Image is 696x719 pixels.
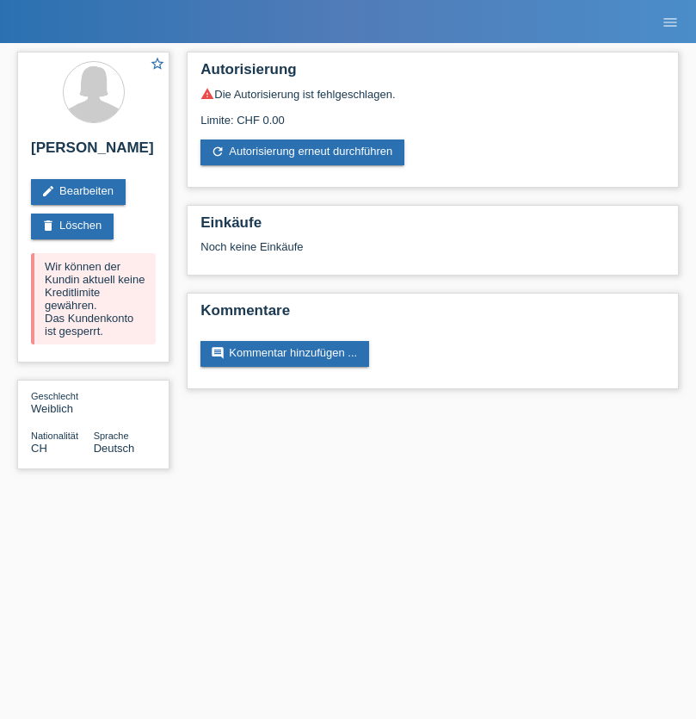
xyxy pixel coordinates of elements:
i: delete [41,219,55,232]
div: Noch keine Einkäufe [200,240,665,266]
h2: Autorisierung [200,61,665,87]
h2: [PERSON_NAME] [31,139,156,165]
a: refreshAutorisierung erneut durchführen [200,139,404,165]
a: editBearbeiten [31,179,126,205]
span: Sprache [94,431,129,441]
span: Schweiz [31,442,47,455]
h2: Kommentare [200,302,665,328]
i: warning [200,87,214,101]
h2: Einkäufe [200,214,665,240]
span: Geschlecht [31,391,78,401]
div: Weiblich [31,389,94,415]
i: star_border [150,56,165,71]
a: deleteLöschen [31,214,114,239]
div: Limite: CHF 0.00 [200,101,665,127]
i: menu [662,14,679,31]
div: Wir können der Kundin aktuell keine Kreditlimite gewähren. Das Kundenkonto ist gesperrt. [31,253,156,344]
div: Die Autorisierung ist fehlgeschlagen. [200,87,665,101]
i: comment [211,346,225,360]
a: star_border [150,56,165,74]
span: Deutsch [94,442,135,455]
i: refresh [211,145,225,158]
span: Nationalität [31,431,78,441]
i: edit [41,184,55,198]
a: menu [653,16,687,27]
a: commentKommentar hinzufügen ... [200,341,369,367]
